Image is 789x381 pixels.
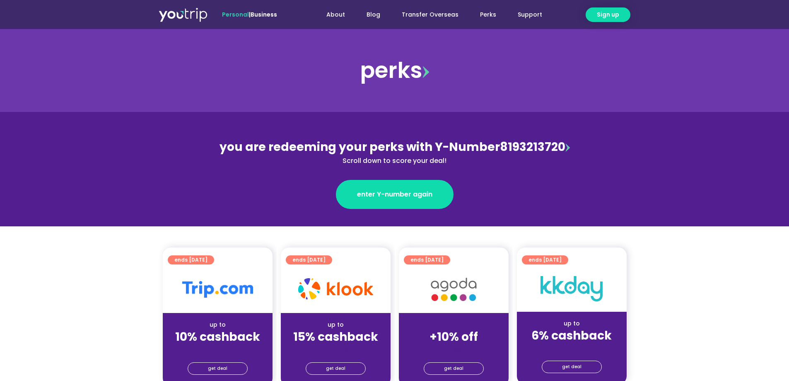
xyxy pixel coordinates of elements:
span: enter Y-number again [357,189,432,199]
span: Sign up [597,10,619,19]
a: Sign up [586,7,630,22]
div: Scroll down to score your deal! [215,156,574,166]
a: enter Y-number again [336,180,454,209]
a: ends [DATE] [286,255,332,265]
a: Perks [469,7,507,22]
span: ends [DATE] [292,255,326,265]
span: | [222,10,277,19]
div: (for stays only) [287,345,384,353]
a: ends [DATE] [168,255,214,265]
a: ends [DATE] [404,255,450,265]
a: Business [251,10,277,19]
span: ends [DATE] [410,255,444,265]
div: (for stays only) [524,343,620,352]
a: Transfer Overseas [391,7,469,22]
span: get deal [444,363,463,374]
span: you are redeeming your perks with Y-Number [220,139,500,155]
div: up to [169,320,266,329]
span: up to [446,320,461,329]
a: ends [DATE] [522,255,568,265]
span: get deal [326,363,345,374]
a: get deal [306,362,366,375]
strong: 10% cashback [175,329,260,345]
a: get deal [542,361,602,373]
div: up to [524,319,620,328]
a: Blog [356,7,391,22]
a: get deal [424,362,484,375]
span: ends [DATE] [174,255,208,265]
strong: 6% cashback [531,328,612,344]
div: 8193213720 [215,138,574,166]
strong: +10% off [429,329,478,345]
strong: 15% cashback [293,329,378,345]
a: get deal [188,362,248,375]
span: ends [DATE] [528,255,562,265]
nav: Menu [299,7,553,22]
div: up to [287,320,384,329]
span: Personal [222,10,249,19]
a: Support [507,7,553,22]
span: get deal [562,361,581,373]
a: About [316,7,356,22]
div: (for stays only) [405,345,502,353]
span: get deal [208,363,227,374]
div: (for stays only) [169,345,266,353]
